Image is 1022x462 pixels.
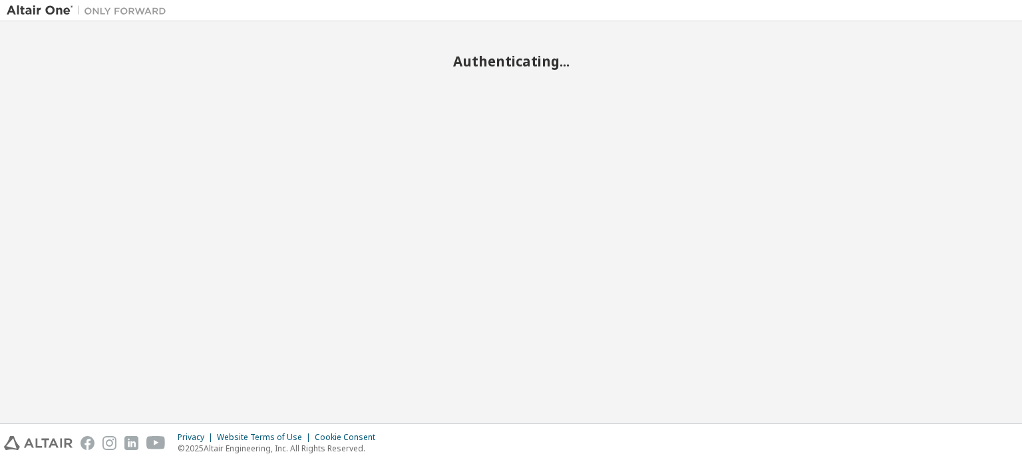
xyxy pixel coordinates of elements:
[102,436,116,450] img: instagram.svg
[4,436,73,450] img: altair_logo.svg
[7,53,1015,70] h2: Authenticating...
[124,436,138,450] img: linkedin.svg
[146,436,166,450] img: youtube.svg
[178,443,383,454] p: © 2025 Altair Engineering, Inc. All Rights Reserved.
[7,4,173,17] img: Altair One
[315,432,383,443] div: Cookie Consent
[81,436,94,450] img: facebook.svg
[178,432,217,443] div: Privacy
[217,432,315,443] div: Website Terms of Use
